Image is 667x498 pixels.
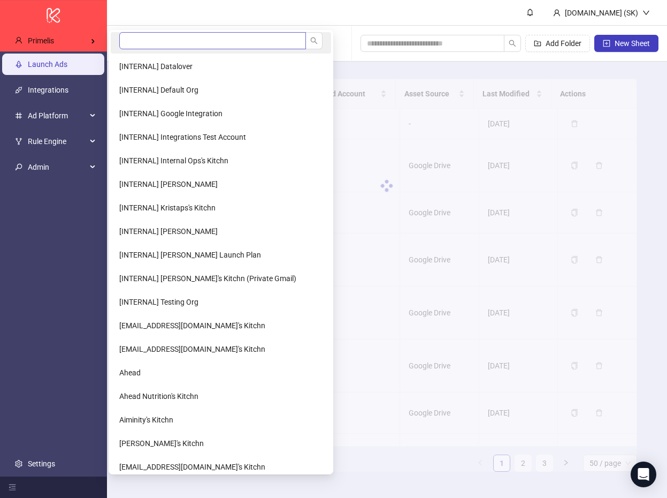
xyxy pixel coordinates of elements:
[28,156,87,178] span: Admin
[119,62,193,71] span: [INTERNAL] Datalover
[119,298,198,306] span: [INTERNAL] Testing Org
[525,35,590,52] button: Add Folder
[28,60,67,69] a: Launch Ads
[28,36,54,45] span: Primelis
[603,40,610,47] span: plus-square
[119,133,246,141] span: [INTERNAL] Integrations Test Account
[119,86,198,94] span: [INTERNAL] Default Org
[28,86,68,94] a: Integrations
[15,37,22,44] span: user
[119,368,141,377] span: Ahead
[526,9,534,16] span: bell
[119,203,216,212] span: [INTERNAL] Kristaps's Kitchn
[119,463,265,471] span: [EMAIL_ADDRESS][DOMAIN_NAME]'s Kitchn
[28,459,55,468] a: Settings
[594,35,658,52] button: New Sheet
[119,109,223,118] span: [INTERNAL] Google Integration
[310,37,318,44] span: search
[642,9,650,17] span: down
[119,321,265,330] span: [EMAIL_ADDRESS][DOMAIN_NAME]'s Kitchn
[28,131,87,152] span: Rule Engine
[119,439,204,448] span: [PERSON_NAME]'s Kitchn
[15,138,22,145] span: fork
[9,484,16,491] span: menu-fold
[119,156,228,165] span: [INTERNAL] Internal Ops's Kitchn
[119,416,173,424] span: Aiminity's Kitchn
[15,112,22,119] span: number
[119,227,218,236] span: [INTERNAL] [PERSON_NAME]
[631,462,656,487] div: Open Intercom Messenger
[119,180,218,188] span: [INTERNAL] [PERSON_NAME]
[119,251,261,259] span: [INTERNAL] [PERSON_NAME] Launch Plan
[561,7,642,19] div: [DOMAIN_NAME] (SK)
[15,163,22,171] span: key
[28,105,87,126] span: Ad Platform
[119,345,265,353] span: [EMAIL_ADDRESS][DOMAIN_NAME]'s Kitchn
[534,40,541,47] span: folder-add
[119,274,296,283] span: [INTERNAL] [PERSON_NAME]'s Kitchn (Private Gmail)
[553,9,561,17] span: user
[119,392,198,401] span: Ahead Nutrition's Kitchn
[546,39,581,48] span: Add Folder
[509,40,516,47] span: search
[615,39,650,48] span: New Sheet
